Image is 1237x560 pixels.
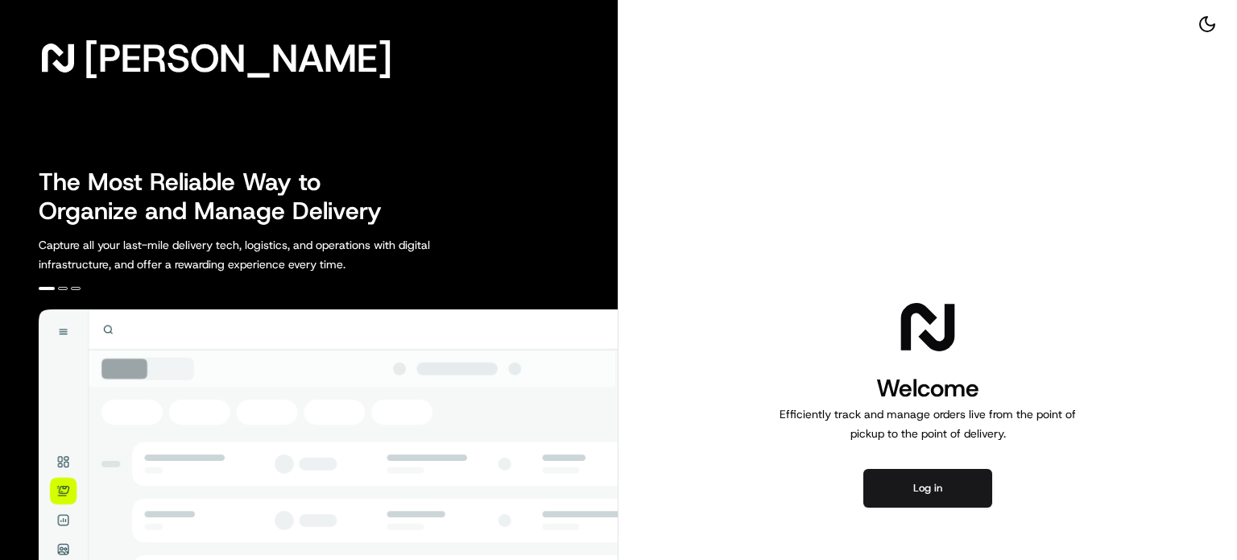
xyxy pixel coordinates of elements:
p: Capture all your last-mile delivery tech, logistics, and operations with digital infrastructure, ... [39,235,503,274]
p: Efficiently track and manage orders live from the point of pickup to the point of delivery. [773,404,1082,443]
span: [PERSON_NAME] [84,42,392,74]
h1: Welcome [773,372,1082,404]
button: Log in [863,469,992,508]
h2: The Most Reliable Way to Organize and Manage Delivery [39,168,399,226]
